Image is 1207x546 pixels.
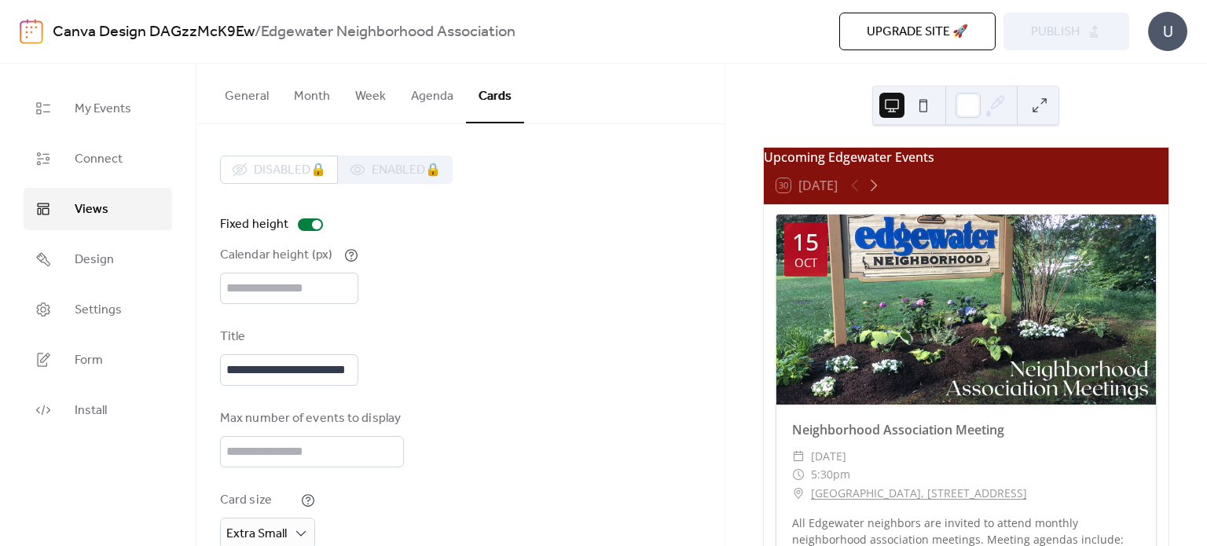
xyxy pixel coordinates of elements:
a: Install [24,389,172,431]
span: Upgrade site 🚀 [867,23,968,42]
button: Upgrade site 🚀 [839,13,996,50]
div: Neighborhood Association Meeting [776,420,1156,439]
a: Form [24,339,172,381]
button: Month [281,64,343,122]
div: ​ [792,484,805,503]
div: Calendar height (px) [220,246,341,265]
a: [GEOGRAPHIC_DATA], [STREET_ADDRESS] [811,484,1027,503]
div: 15 [792,230,819,254]
span: [DATE] [811,447,846,466]
b: Edgewater Neighborhood Association [261,17,515,47]
div: Upcoming Edgewater Events [764,148,1168,167]
span: My Events [75,100,131,119]
img: logo [20,19,43,44]
button: Week [343,64,398,122]
button: General [212,64,281,122]
div: ​ [792,465,805,484]
div: Oct [794,257,817,269]
span: Connect [75,150,123,169]
a: My Events [24,87,172,130]
span: Settings [75,301,122,320]
a: Canva Design DAGzzMcK9Ew [53,17,255,47]
button: Agenda [398,64,466,122]
span: Extra Small [226,522,287,546]
div: Title [220,328,355,346]
span: Views [75,200,108,219]
span: Install [75,401,107,420]
div: Max number of events to display [220,409,401,428]
div: Card size [220,491,298,510]
a: Design [24,238,172,280]
div: U [1148,12,1187,51]
span: 5:30pm [811,465,850,484]
a: Settings [24,288,172,331]
b: / [255,17,261,47]
div: Fixed height [220,215,288,234]
a: Connect [24,137,172,180]
a: Views [24,188,172,230]
div: ​ [792,447,805,466]
button: Cards [466,64,524,123]
span: Form [75,351,103,370]
span: Design [75,251,114,269]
